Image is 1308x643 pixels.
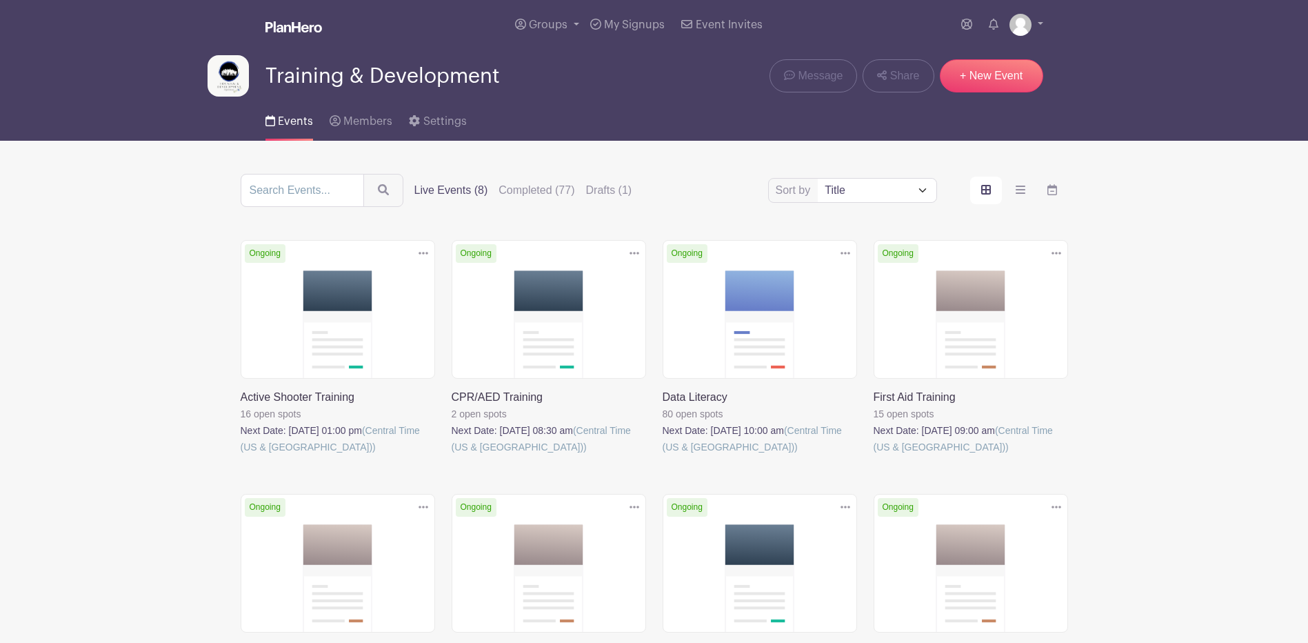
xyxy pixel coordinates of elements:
[529,19,567,30] span: Groups
[863,59,934,92] a: Share
[241,174,364,207] input: Search Events...
[409,97,466,141] a: Settings
[343,116,392,127] span: Members
[265,65,500,88] span: Training & Development
[940,59,1043,92] a: + New Event
[208,55,249,97] img: T&D%20Logo.jpg
[776,182,815,199] label: Sort by
[890,68,920,84] span: Share
[970,177,1068,204] div: order and view
[265,21,322,32] img: logo_white-6c42ec7e38ccf1d336a20a19083b03d10ae64f83f12c07503d8b9e83406b4c7d.svg
[696,19,763,30] span: Event Invites
[798,68,843,84] span: Message
[265,97,313,141] a: Events
[330,97,392,141] a: Members
[414,182,632,199] div: filters
[769,59,857,92] a: Message
[278,116,313,127] span: Events
[423,116,467,127] span: Settings
[1009,14,1032,36] img: default-ce2991bfa6775e67f084385cd625a349d9dcbb7a52a09fb2fda1e96e2d18dcdb.png
[414,182,488,199] label: Live Events (8)
[499,182,574,199] label: Completed (77)
[604,19,665,30] span: My Signups
[586,182,632,199] label: Drafts (1)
